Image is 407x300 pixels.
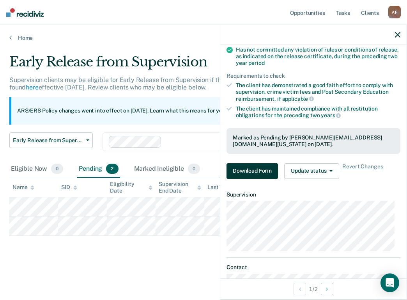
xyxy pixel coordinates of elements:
div: Supervision End Date [159,181,201,194]
div: Last Viewed [207,184,245,191]
span: 2 [106,164,118,174]
img: Recidiviz [6,8,44,17]
button: Update status [284,163,339,179]
div: The client has demonstrated a good faith effort to comply with supervision, crime victim fees and... [236,82,400,102]
div: Marked Ineligible [133,161,202,178]
div: Requirements to check [227,73,400,79]
div: Eligible Now [9,161,65,178]
div: SID [61,184,77,191]
button: Previous Opportunity [294,283,306,295]
button: Download Form [227,163,278,179]
span: Early Release from Supervision [13,137,83,144]
div: A F [388,6,401,18]
div: Pending [77,161,120,178]
a: Home [9,34,398,41]
dt: Supervision [227,191,400,198]
span: Revert Changes [342,163,383,179]
span: years [321,112,341,118]
p: ARS/ERS Policy changes went into effect on [DATE]. Learn what this means for you: [17,107,237,115]
p: Supervision clients may be eligible for Early Release from Supervision if they meet certain crite... [9,76,374,91]
div: Early Release from Supervision [9,54,376,76]
div: The client has maintained compliance with all restitution obligations for the preceding two [236,105,400,119]
span: 0 [51,164,63,174]
span: period [248,60,264,66]
div: Eligibility Date [110,181,152,194]
span: applicable [282,96,314,102]
a: Navigate to form link [227,163,281,179]
div: Marked as Pending by [PERSON_NAME][EMAIL_ADDRESS][DOMAIN_NAME][US_STATE] on [DATE]. [233,134,394,148]
div: Name [12,184,34,191]
button: Next Opportunity [321,283,333,295]
div: 1 / 2 [220,279,407,299]
a: here [26,84,38,91]
span: 0 [188,164,200,174]
dt: Contact [227,264,400,271]
div: Open Intercom Messenger [380,273,399,292]
div: Has not committed any violation of rules or conditions of release, as indicated on the release ce... [236,46,400,66]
